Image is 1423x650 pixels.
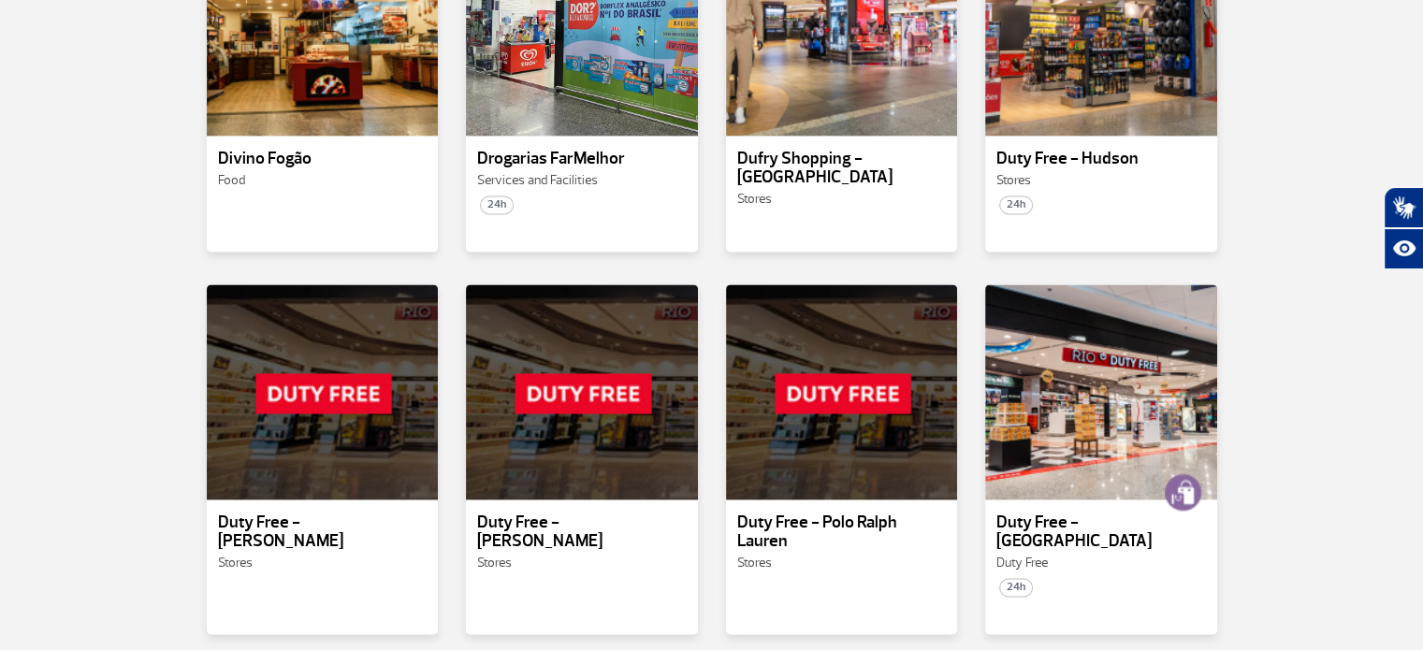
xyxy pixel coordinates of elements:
p: Drogarias FarMelhor [477,150,687,168]
span: 24h [999,195,1033,214]
span: Stores [737,555,772,571]
img: loja-de-compras.png [1165,473,1202,511]
span: 24h [480,195,514,214]
p: Duty Free - [GEOGRAPHIC_DATA] [996,513,1206,551]
span: Duty Free [996,555,1048,571]
span: Stores [737,191,772,207]
p: Dufry Shopping - [GEOGRAPHIC_DATA] [737,150,947,187]
p: Duty Free - Polo Ralph Lauren [737,513,947,551]
p: Duty Free - [PERSON_NAME] [477,513,687,551]
span: Stores [218,555,253,571]
p: Divino Fogão [218,150,428,168]
p: Duty Free - Hudson [996,150,1206,168]
button: Abrir tradutor de língua de sinais. [1384,187,1423,228]
span: Stores [996,172,1031,188]
span: Services and Facilities [477,172,598,188]
span: Stores [477,555,512,571]
p: Duty Free - [PERSON_NAME] [218,513,428,551]
span: Food [218,172,245,188]
button: Abrir recursos assistivos. [1384,228,1423,269]
span: 24h [999,578,1033,597]
div: Plugin de acessibilidade da Hand Talk. [1384,187,1423,269]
